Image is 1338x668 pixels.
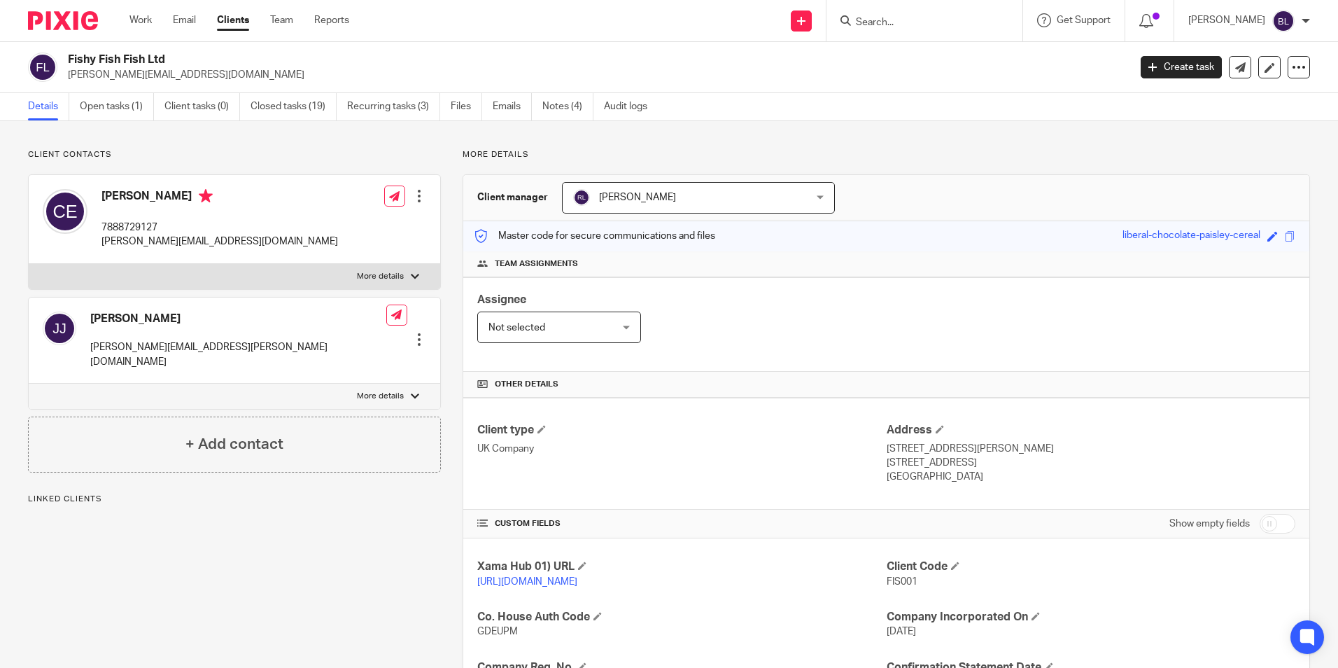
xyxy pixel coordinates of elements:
p: UK Company [477,442,886,456]
h4: + Add contact [185,433,283,455]
a: Files [451,93,482,120]
img: svg%3E [43,189,87,234]
p: [PERSON_NAME][EMAIL_ADDRESS][DOMAIN_NAME] [101,235,338,249]
h4: Xama Hub 01) URL [477,559,886,574]
h4: [PERSON_NAME] [101,189,338,207]
a: Details [28,93,69,120]
span: Other details [495,379,558,390]
img: svg%3E [43,312,76,345]
i: Primary [199,189,213,203]
p: Linked clients [28,494,441,505]
a: Email [173,13,196,27]
input: Search [854,17,980,29]
a: Open tasks (1) [80,93,154,120]
a: Closed tasks (19) [251,93,337,120]
a: Work [129,13,152,27]
h3: Client manager [477,190,548,204]
img: Pixie [28,11,98,30]
a: Notes (4) [542,93,593,120]
a: Reports [314,13,349,27]
span: [PERSON_NAME] [599,193,676,202]
span: GDEUPM [477,627,518,636]
p: 7888729127 [101,221,338,235]
p: [STREET_ADDRESS][PERSON_NAME] [887,442,1295,456]
div: liberal-chocolate-paisley-cereal [1122,228,1260,244]
p: More details [357,271,404,282]
p: Client contacts [28,149,441,160]
h4: CUSTOM FIELDS [477,518,886,529]
img: svg%3E [28,53,57,82]
p: [GEOGRAPHIC_DATA] [887,470,1295,484]
p: [PERSON_NAME][EMAIL_ADDRESS][PERSON_NAME][DOMAIN_NAME] [90,340,386,369]
a: Team [270,13,293,27]
a: Emails [493,93,532,120]
p: Master code for secure communications and files [474,229,715,243]
span: Assignee [477,294,526,305]
p: [PERSON_NAME][EMAIL_ADDRESS][DOMAIN_NAME] [68,68,1120,82]
a: Recurring tasks (3) [347,93,440,120]
a: Clients [217,13,249,27]
p: More details [463,149,1310,160]
h4: Client type [477,423,886,438]
span: Get Support [1057,15,1111,25]
h2: Fishy Fish Fish Ltd [68,53,909,67]
a: [URL][DOMAIN_NAME] [477,577,577,587]
a: Client tasks (0) [164,93,240,120]
h4: Company Incorporated On [887,610,1295,625]
label: Show empty fields [1169,517,1250,531]
h4: Co. House Auth Code [477,610,886,625]
p: [STREET_ADDRESS] [887,456,1295,470]
p: [PERSON_NAME] [1188,13,1265,27]
img: svg%3E [1272,10,1295,32]
img: svg%3E [573,189,590,206]
h4: [PERSON_NAME] [90,312,386,326]
span: Team assignments [495,258,578,270]
a: Create task [1141,56,1222,78]
h4: Client Code [887,559,1295,574]
span: Not selected [488,323,545,333]
h4: Address [887,423,1295,438]
p: More details [357,391,404,402]
span: [DATE] [887,627,916,636]
a: Audit logs [604,93,658,120]
span: FIS001 [887,577,917,587]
